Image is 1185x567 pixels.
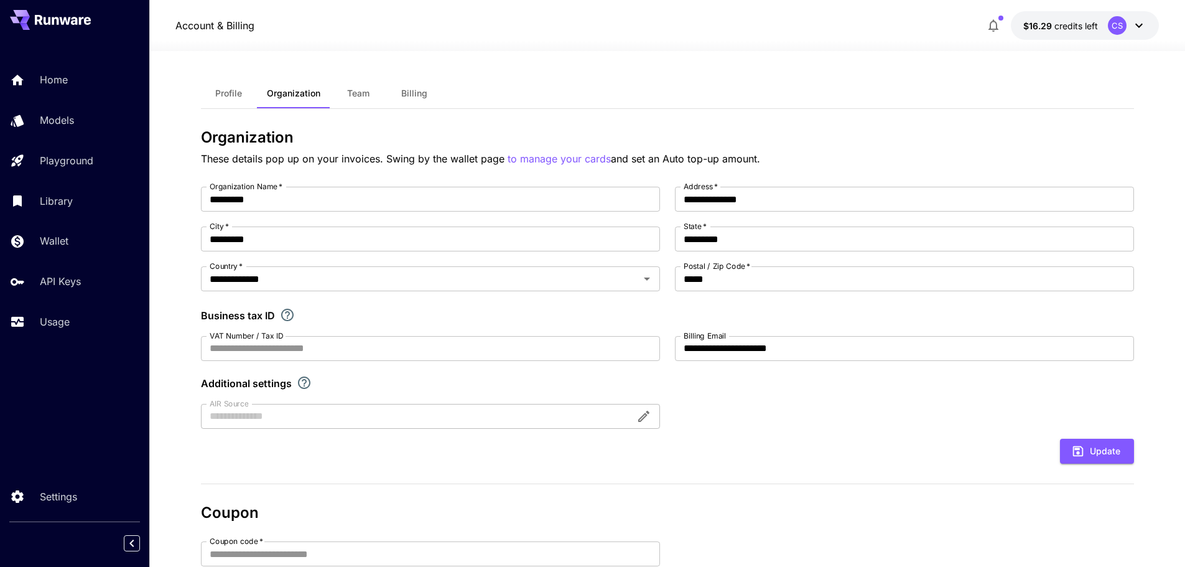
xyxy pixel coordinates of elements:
[175,18,254,33] nav: breadcrumb
[280,307,295,322] svg: If you are a business tax registrant, please enter your business tax ID here.
[1108,16,1127,35] div: CS
[611,152,760,165] span: and set an Auto top-up amount.
[638,270,656,288] button: Open
[210,181,282,192] label: Organization Name
[40,314,70,329] p: Usage
[40,72,68,87] p: Home
[215,88,242,99] span: Profile
[684,261,750,271] label: Postal / Zip Code
[1023,21,1054,31] span: $16.29
[201,504,1134,522] h3: Coupon
[684,221,707,232] label: State
[201,376,292,391] p: Additional settings
[40,274,81,289] p: API Keys
[1023,19,1098,32] div: $16.2897
[210,221,229,232] label: City
[1054,21,1098,31] span: credits left
[40,489,77,504] p: Settings
[210,398,248,409] label: AIR Source
[684,181,718,192] label: Address
[508,151,611,167] button: to manage your cards
[201,308,275,323] p: Business tax ID
[267,88,320,99] span: Organization
[1060,439,1134,464] button: Update
[210,330,284,341] label: VAT Number / Tax ID
[201,152,508,165] span: These details pop up on your invoices. Swing by the wallet page
[684,330,726,341] label: Billing Email
[201,129,1134,146] h3: Organization
[124,535,140,551] button: Collapse sidebar
[347,88,369,99] span: Team
[210,536,263,546] label: Coupon code
[40,194,73,209] p: Library
[40,153,93,168] p: Playground
[40,233,68,248] p: Wallet
[297,375,312,390] svg: Explore additional customization settings
[175,18,254,33] a: Account & Billing
[40,113,74,128] p: Models
[1011,11,1159,40] button: $16.2897CS
[133,532,149,555] div: Collapse sidebar
[210,261,243,271] label: Country
[401,88,427,99] span: Billing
